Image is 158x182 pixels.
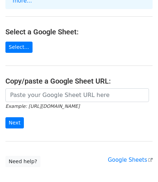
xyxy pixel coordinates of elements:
[108,157,153,163] a: Google Sheets
[5,156,40,167] a: Need help?
[5,103,80,109] small: Example: [URL][DOMAIN_NAME]
[5,88,149,102] input: Paste your Google Sheet URL here
[5,117,24,128] input: Next
[5,77,153,85] h4: Copy/paste a Google Sheet URL:
[5,27,153,36] h4: Select a Google Sheet:
[5,42,33,53] a: Select...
